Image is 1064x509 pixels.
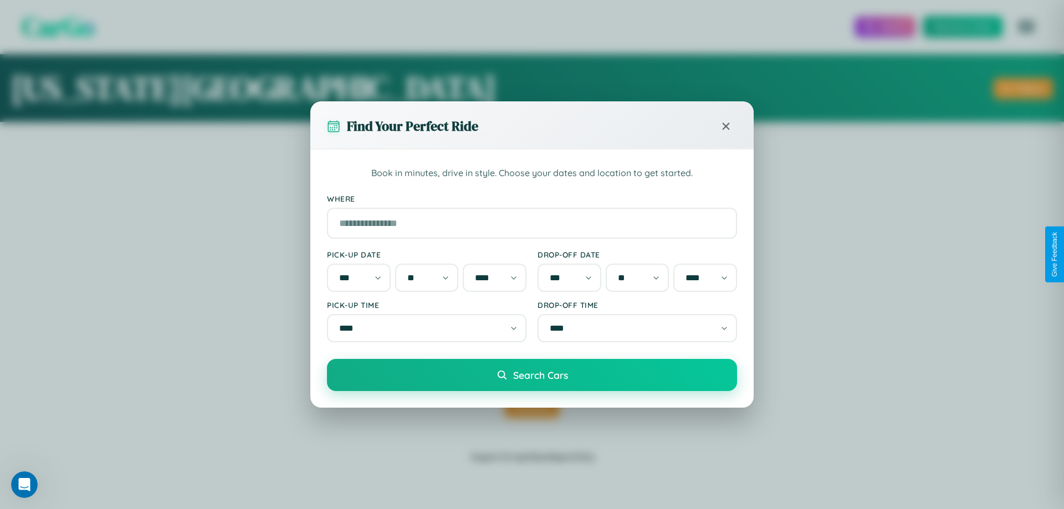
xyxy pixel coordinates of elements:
label: Pick-up Date [327,250,526,259]
label: Pick-up Time [327,300,526,310]
label: Drop-off Date [538,250,737,259]
label: Where [327,194,737,203]
label: Drop-off Time [538,300,737,310]
p: Book in minutes, drive in style. Choose your dates and location to get started. [327,166,737,181]
span: Search Cars [513,369,568,381]
h3: Find Your Perfect Ride [347,117,478,135]
button: Search Cars [327,359,737,391]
